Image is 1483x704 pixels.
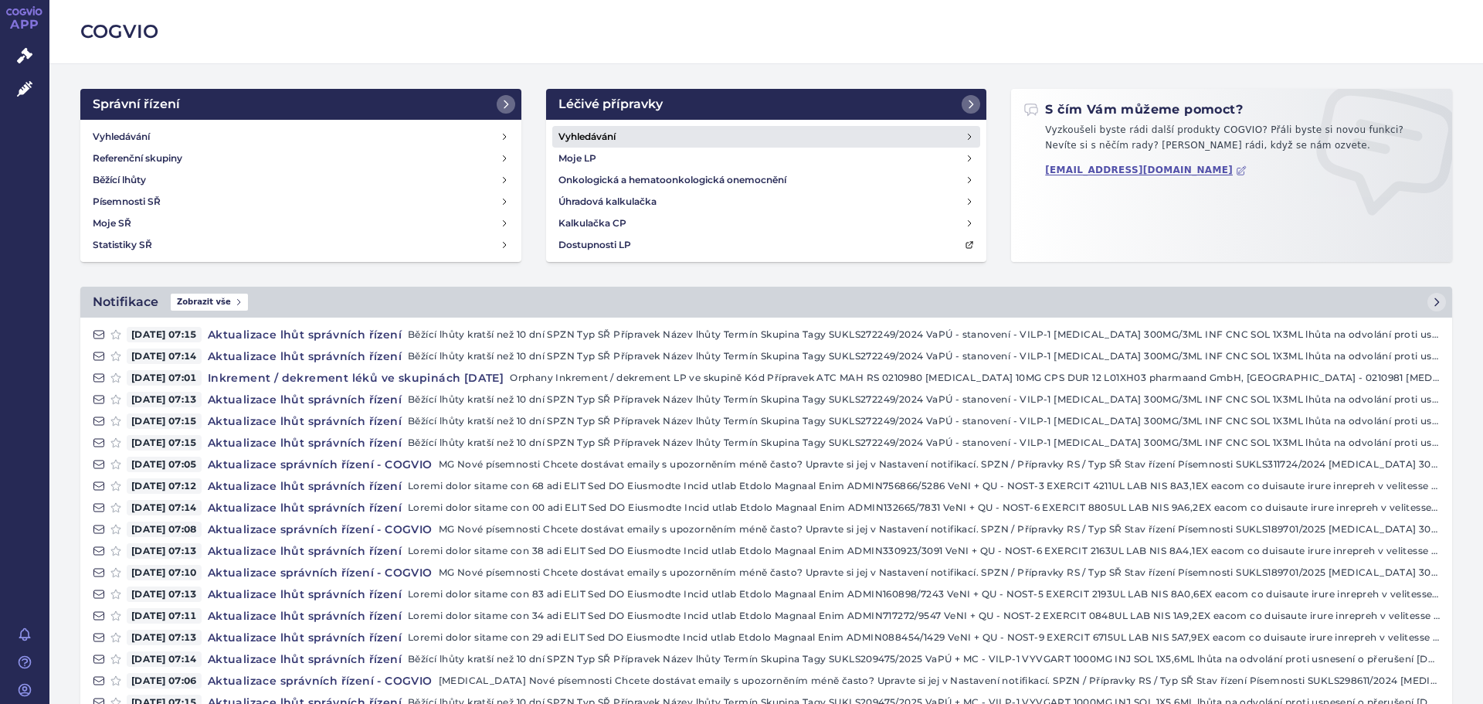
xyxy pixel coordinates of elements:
[1045,165,1247,176] a: [EMAIL_ADDRESS][DOMAIN_NAME]
[87,169,515,191] a: Běžící lhůty
[408,392,1440,407] p: Běžící lhůty kratší než 10 dní SPZN Typ SŘ Přípravek Název lhůty Termín Skupina Tagy SUKLS272249/...
[408,543,1440,559] p: Loremi dolor sitame con 38 adi ELIT Sed DO Eiusmodte Incid utlab Etdolo Magnaal Enim ADMIN330923/...
[202,392,408,407] h4: Aktualizace lhůt správních řízení
[439,457,1440,472] p: MG Nové písemnosti Chcete dostávat emaily s upozorněním méně často? Upravte si jej v Nastavení no...
[408,327,1440,342] p: Běžící lhůty kratší než 10 dní SPZN Typ SŘ Přípravek Název lhůty Termín Skupina Tagy SUKLS272249/...
[93,95,180,114] h2: Správní řízení
[87,126,515,148] a: Vyhledávání
[558,237,631,253] h4: Dostupnosti LP
[127,413,202,429] span: [DATE] 07:15
[408,608,1440,624] p: Loremi dolor sitame con 34 adi ELIT Sed DO Eiusmodte Incid utlab Etdolo Magnaal Enim ADMIN717272/...
[552,213,981,234] a: Kalkulačka CP
[202,435,408,451] h4: Aktualizace lhůt správních řízení
[127,565,202,580] span: [DATE] 07:10
[127,435,202,451] span: [DATE] 07:15
[127,608,202,624] span: [DATE] 07:11
[87,234,515,256] a: Statistiky SŘ
[202,651,408,667] h4: Aktualizace lhůt správních řízení
[127,457,202,472] span: [DATE] 07:05
[552,234,981,256] a: Dostupnosti LP
[202,608,408,624] h4: Aktualizace lhůt správních řízení
[80,89,521,120] a: Správní řízení
[1023,101,1243,118] h2: S čím Vám můžeme pomoct?
[127,587,202,602] span: [DATE] 07:13
[202,370,510,386] h4: Inkrement / dekrement léků ve skupinách [DATE]
[202,413,408,429] h4: Aktualizace lhůt správních řízení
[202,349,408,364] h4: Aktualizace lhůt správních řízení
[408,651,1440,667] p: Běžící lhůty kratší než 10 dní SPZN Typ SŘ Přípravek Název lhůty Termín Skupina Tagy SUKLS209475/...
[408,630,1440,645] p: Loremi dolor sitame con 29 adi ELIT Sed DO Eiusmodte Incid utlab Etdolo Magnaal Enim ADMIN088454/...
[127,543,202,559] span: [DATE] 07:13
[202,630,408,645] h4: Aktualizace lhůt správních řízení
[439,565,1440,580] p: MG Nové písemnosti Chcete dostávat emaily s upozorněním méně často? Upravte si jej v Nastavení no...
[546,89,987,120] a: Léčivé přípravky
[171,294,248,311] span: Zobrazit vše
[127,478,202,494] span: [DATE] 07:12
[80,19,1452,45] h2: COGVIO
[552,148,981,169] a: Moje LP
[510,370,1440,386] p: Orphany Inkrement / dekrement LP ve skupině Kód Přípravek ATC MAH RS 0210980 [MEDICAL_DATA] 10MG ...
[127,500,202,515] span: [DATE] 07:14
[552,191,981,213] a: Úhradová kalkulačka
[93,172,146,188] h4: Běžící lhůty
[93,237,152,253] h4: Statistiky SŘ
[93,293,158,311] h2: Notifikace
[1023,123,1440,159] p: Vyzkoušeli byste rádi další produkty COGVIO? Přáli byste si novou funkci? Nevíte si s něčím rady?...
[127,651,202,667] span: [DATE] 07:14
[202,587,408,602] h4: Aktualizace lhůt správních řízení
[127,392,202,407] span: [DATE] 07:13
[558,172,786,188] h4: Onkologická a hematoonkologická onemocnění
[558,151,596,166] h4: Moje LP
[93,129,150,145] h4: Vyhledávání
[127,630,202,645] span: [DATE] 07:13
[202,457,439,472] h4: Aktualizace správních řízení - COGVIO
[439,673,1440,689] p: [MEDICAL_DATA] Nové písemnosti Chcete dostávat emaily s upozorněním méně často? Upravte si jej v ...
[202,327,408,342] h4: Aktualizace lhůt správních řízení
[552,169,981,191] a: Onkologická a hematoonkologická onemocnění
[408,435,1440,451] p: Běžící lhůty kratší než 10 dní SPZN Typ SŘ Přípravek Název lhůty Termín Skupina Tagy SUKLS272249/...
[202,478,408,494] h4: Aktualizace lhůt správních řízení
[558,194,657,209] h4: Úhradová kalkulačka
[202,673,439,689] h4: Aktualizace správních řízení - COGVIO
[93,194,161,209] h4: Písemnosti SŘ
[408,587,1440,602] p: Loremi dolor sitame con 83 adi ELIT Sed DO Eiusmodte Incid utlab Etdolo Magnaal Enim ADMIN160898/...
[202,565,439,580] h4: Aktualizace správních řízení - COGVIO
[127,327,202,342] span: [DATE] 07:15
[408,478,1440,494] p: Loremi dolor sitame con 68 adi ELIT Sed DO Eiusmodte Incid utlab Etdolo Magnaal Enim ADMIN756866/...
[202,500,408,515] h4: Aktualizace lhůt správních řízení
[87,191,515,213] a: Písemnosti SŘ
[408,349,1440,364] p: Běžící lhůty kratší než 10 dní SPZN Typ SŘ Přípravek Název lhůty Termín Skupina Tagy SUKLS272249/...
[552,126,981,148] a: Vyhledávání
[127,522,202,537] span: [DATE] 07:08
[558,129,616,145] h4: Vyhledávání
[408,413,1440,429] p: Běžící lhůty kratší než 10 dní SPZN Typ SŘ Přípravek Název lhůty Termín Skupina Tagy SUKLS272249/...
[202,522,439,537] h4: Aktualizace správních řízení - COGVIO
[439,522,1440,537] p: MG Nové písemnosti Chcete dostávat emaily s upozorněním méně často? Upravte si jej v Nastavení no...
[93,151,182,166] h4: Referenční skupiny
[558,216,626,231] h4: Kalkulačka CP
[408,500,1440,515] p: Loremi dolor sitame con 00 adi ELIT Sed DO Eiusmodte Incid utlab Etdolo Magnaal Enim ADMIN132665/...
[93,216,131,231] h4: Moje SŘ
[202,543,408,559] h4: Aktualizace lhůt správních řízení
[87,148,515,169] a: Referenční skupiny
[80,287,1452,318] a: NotifikaceZobrazit vše
[127,673,202,689] span: [DATE] 07:06
[558,95,663,114] h2: Léčivé přípravky
[127,370,202,386] span: [DATE] 07:01
[87,213,515,234] a: Moje SŘ
[127,349,202,364] span: [DATE] 07:14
